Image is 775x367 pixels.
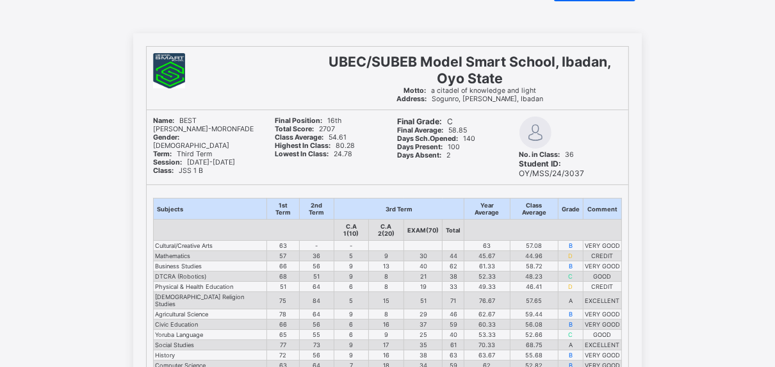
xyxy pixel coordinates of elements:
span: Third Term [153,150,212,158]
td: 46 [443,309,464,320]
td: 72 [267,350,300,361]
td: 6 [334,320,369,330]
span: BEST [PERSON_NAME]-MORONFADE [153,117,254,133]
span: UBEC/SUBEB Model Smart School, Ibadan, Oyo State [329,53,611,86]
td: 77 [267,340,300,350]
td: 8 [368,309,404,320]
b: Lowest In Class: [275,150,329,158]
th: C.A 2(20) [368,220,404,241]
td: 9 [334,261,369,272]
td: 63.67 [464,350,510,361]
td: 63 [464,241,510,251]
td: 70.33 [464,340,510,350]
span: 100 [397,143,460,151]
td: Agricultural Science [154,309,267,320]
td: Cultural/Creative Arts [154,241,267,251]
span: [DATE]-[DATE] [153,158,235,167]
td: Physical & Health Education [154,282,267,292]
td: History [154,350,267,361]
span: 24.78 [275,150,353,158]
td: VERY GOOD [583,350,622,361]
td: 19 [404,282,443,292]
td: B [559,309,583,320]
b: Highest In Class: [275,142,331,150]
td: 62.67 [464,309,510,320]
td: 8 [368,272,404,282]
span: Sogunro, [PERSON_NAME], Ibadan [396,95,544,103]
td: 16 [368,320,404,330]
td: Social Studies [154,340,267,350]
b: Total Score: [275,125,314,133]
td: - [299,241,334,251]
td: 66 [267,261,300,272]
span: a citadel of knowledge and light [404,86,536,95]
td: 61 [443,340,464,350]
td: VERY GOOD [583,241,622,251]
td: 64 [299,309,334,320]
td: 21 [404,272,443,282]
td: 51 [267,282,300,292]
td: Yoruba Language [154,330,267,340]
td: 52.33 [464,272,510,282]
td: 9 [368,251,404,261]
b: Final Average: [397,126,443,135]
th: Comment [583,199,622,220]
td: 68 [267,272,300,282]
td: 40 [404,261,443,272]
td: Business Studies [154,261,267,272]
td: 6 [334,330,369,340]
td: B [559,261,583,272]
td: B [559,320,583,330]
td: 40 [443,330,464,340]
td: 46.41 [510,282,558,292]
td: 55.68 [510,350,558,361]
td: 75 [267,292,300,309]
b: Motto: [404,86,426,95]
b: Final Grade: [397,117,442,126]
td: 60.33 [464,320,510,330]
th: Total [443,220,464,241]
span: JSS 1 B [153,167,203,175]
td: 63 [443,350,464,361]
th: C.A 1(10) [334,220,369,241]
td: 37 [404,320,443,330]
td: 55 [299,330,334,340]
span: 54.61 [275,133,347,142]
td: 45.67 [464,251,510,261]
td: 71 [443,292,464,309]
td: 62 [443,261,464,272]
b: Student ID: [519,159,562,168]
span: 58.85 [397,126,467,135]
b: Class: [153,167,174,175]
td: 68.75 [510,340,558,350]
b: Term: [153,150,172,158]
td: 58.72 [510,261,558,272]
td: C [559,272,583,282]
td: 56.08 [510,320,558,330]
td: 9 [334,340,369,350]
th: Subjects [154,199,267,220]
span: OY/MSS/24/3037 [519,159,585,178]
td: 44 [443,251,464,261]
td: A [559,340,583,350]
td: 9 [334,272,369,282]
span: 16th [275,117,342,125]
td: GOOD [583,330,622,340]
td: B [559,350,583,361]
td: VERY GOOD [583,309,622,320]
td: 29 [404,309,443,320]
td: D [559,251,583,261]
td: 63 [267,241,300,251]
td: 73 [299,340,334,350]
td: D [559,282,583,292]
td: - [334,241,369,251]
span: 2 [397,151,450,159]
b: Days Present: [397,143,443,151]
td: 36 [299,251,334,261]
td: 5 [334,292,369,309]
td: 56 [299,320,334,330]
td: 16 [368,350,404,361]
b: Days Sch.Opened: [397,135,458,143]
td: 56 [299,350,334,361]
td: 53.33 [464,330,510,340]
